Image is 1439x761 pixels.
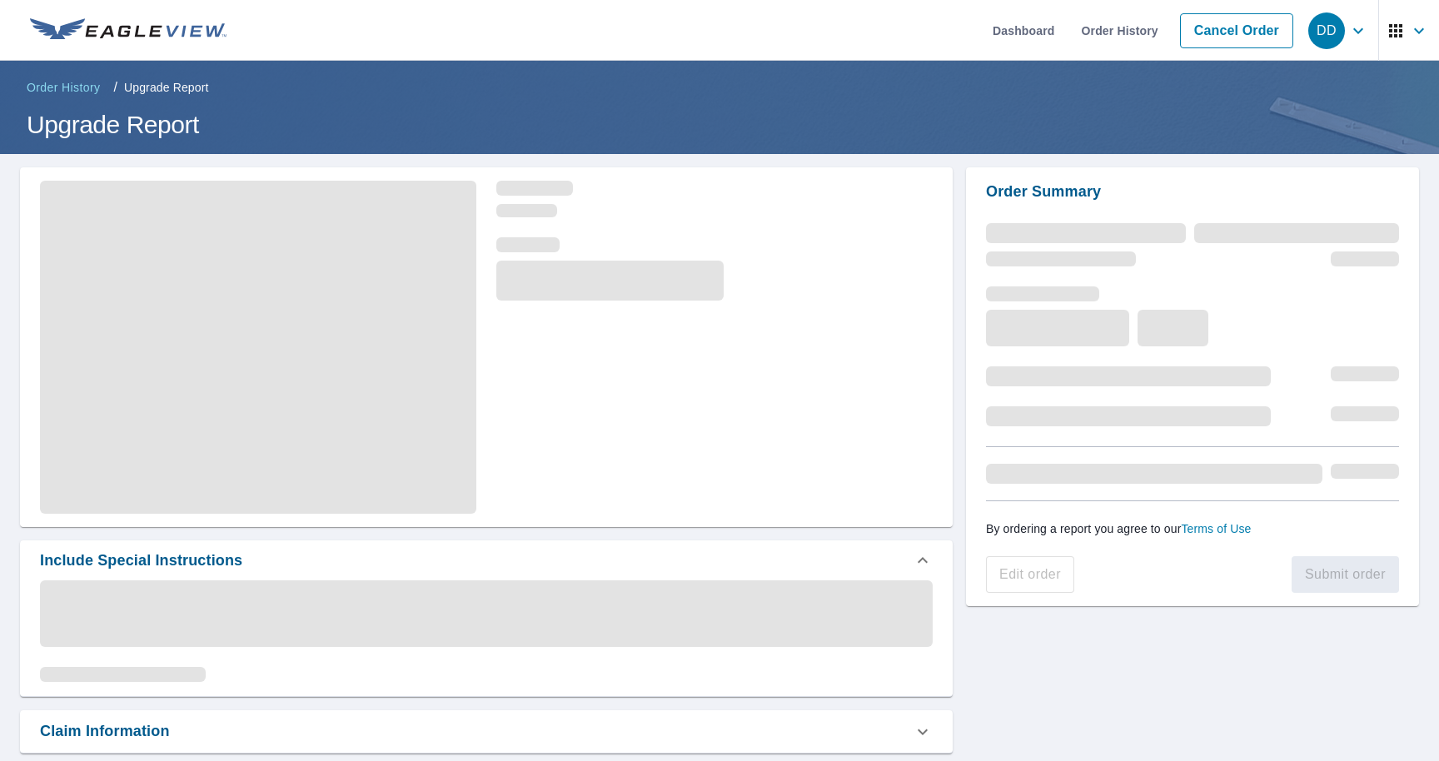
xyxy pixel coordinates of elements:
a: Terms of Use [1181,522,1251,535]
p: Order Summary [986,181,1399,203]
div: Include Special Instructions [40,550,242,572]
div: Include Special Instructions [20,540,953,580]
nav: breadcrumb [20,74,1419,101]
p: By ordering a report you agree to our [986,521,1399,536]
a: Order History [20,74,107,101]
li: / [113,77,117,97]
p: Upgrade Report [124,79,208,96]
div: DD [1308,12,1345,49]
img: EV Logo [30,18,227,43]
div: Claim Information [40,720,170,743]
a: Cancel Order [1180,13,1293,48]
div: Claim Information [20,710,953,753]
h1: Upgrade Report [20,107,1419,142]
span: Order History [27,79,100,96]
